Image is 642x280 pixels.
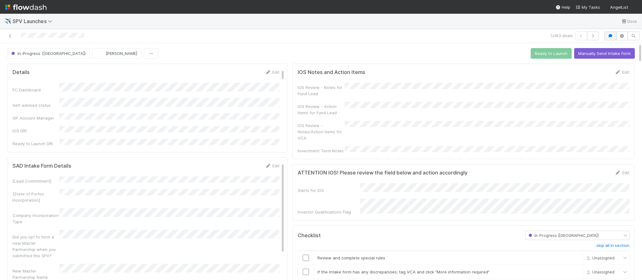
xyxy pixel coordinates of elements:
[317,255,385,260] span: Review and complete special rules
[106,51,137,56] span: [PERSON_NAME]
[298,170,468,176] h5: ATTENTION IOS! Please review the field below and action accordingly
[13,69,30,76] h5: Details
[13,128,59,134] div: IOS DRI
[298,122,345,141] div: IOS Review - Notes/Action Items for VCA
[13,163,71,169] h5: SAD Intake Form Details
[596,243,629,251] a: skip all in section
[13,18,55,24] span: SPV Launches
[5,2,47,12] img: logo-inverted-e16ddd16eac7371096b0.svg
[5,18,11,24] span: ✈️
[550,32,573,39] span: 1 of 43 deals
[610,5,628,10] span: AngelList
[615,170,629,175] a: Edit
[298,148,345,154] div: Investment Term Notes
[527,233,599,238] span: In-Progress ([GEOGRAPHIC_DATA])
[13,234,59,259] div: Did you opt to form a new Master Partnership when you submitted this SPV?
[13,115,59,121] div: GP Account Manager
[575,4,600,10] a: My Tasks
[298,103,345,116] div: IOS Review - Action Items for Fund Lead
[98,50,104,56] img: avatar_aa70801e-8de5-4477-ab9d-eb7c67de69c1.png
[298,69,365,76] h5: IOS Notes and Action Items
[615,70,629,75] a: Edit
[621,17,637,25] a: Docs
[13,178,59,184] div: [Lead Commitment]
[531,48,572,59] button: Ready to Launch
[13,140,59,147] div: Ready to Launch DRI
[574,48,635,59] button: Manually Send Intake Form
[585,256,614,260] span: Unassigned
[575,5,600,10] span: My Tasks
[265,163,280,168] a: Edit
[317,269,490,274] span: If the intake form has any discrepancies: tag VCA and click “More information required”
[298,187,360,194] div: Alerts for IOS
[13,212,59,225] div: Company Incorporation Type
[13,102,59,108] div: Self-advised status
[596,243,629,248] h6: skip all in section
[298,233,321,239] h5: Checklist
[13,191,59,203] div: [State of Portco Incorporation]
[631,4,637,11] img: avatar_784ea27d-2d59-4749-b480-57d513651deb.png
[585,270,614,274] span: Unassigned
[13,87,59,93] div: FC Dashboard
[265,70,280,75] a: Edit
[298,209,360,215] div: Investor Qualifications Flag
[92,48,141,59] button: [PERSON_NAME]
[298,84,345,97] div: IOS Review - Notes for Fund Lead
[555,4,570,10] div: Help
